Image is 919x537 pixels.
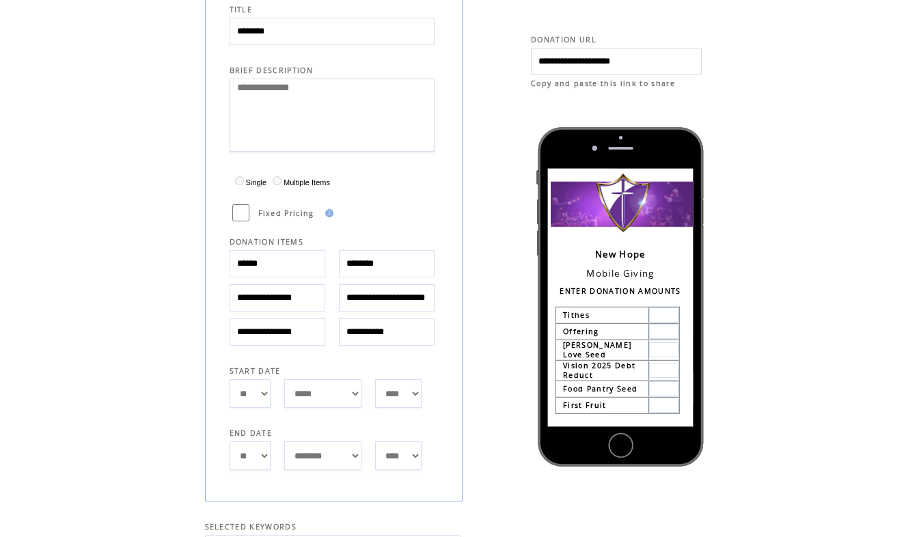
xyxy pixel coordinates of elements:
span: Offering [563,327,599,336]
input: Single [235,176,244,185]
span: [PERSON_NAME] Love Seed [563,340,631,359]
span: END DATE [230,428,273,438]
span: First Fruit [563,400,607,410]
img: Loading [548,169,698,241]
span: Mobile Giving [586,267,654,279]
label: Single [232,178,267,187]
span: SELECTED KEYWORDS [205,522,297,532]
span: New Hope [595,248,646,260]
span: DONATION URL [531,35,596,44]
span: Vision 2025 Debt Reduct [563,361,635,380]
span: Fixed Pricing [258,208,314,218]
span: Tithes [563,310,590,320]
span: TITLE [230,5,253,14]
label: Multiple Items [269,178,330,187]
span: Copy and paste this link to share [531,79,675,88]
span: BRIEF DESCRIPTION [230,66,314,75]
span: DONATION ITEMS [230,237,304,247]
span: Food Pantry Seed [563,384,637,394]
input: Multiple Items [273,176,282,185]
span: ENTER DONATION AMOUNTS [560,286,681,296]
img: help.gif [321,209,333,217]
span: START DATE [230,366,281,376]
